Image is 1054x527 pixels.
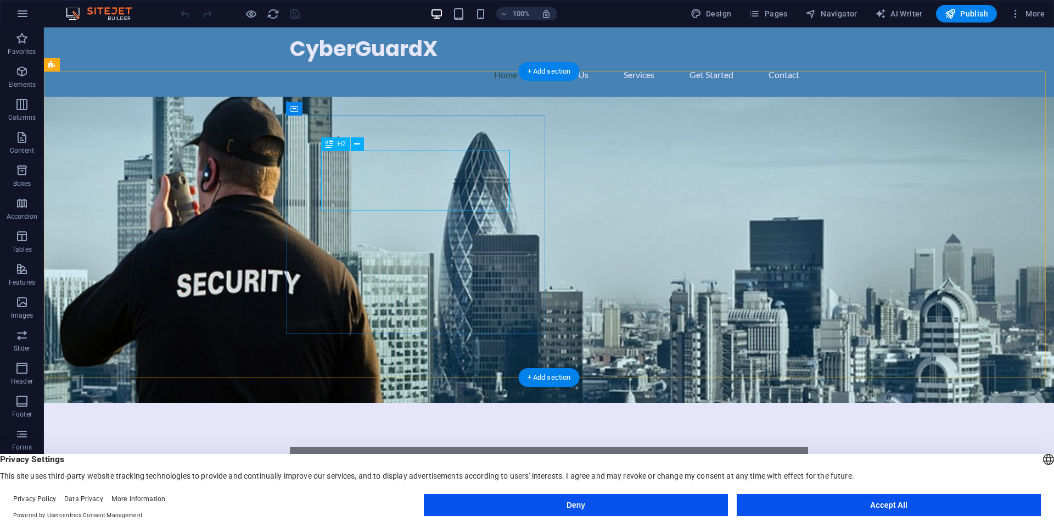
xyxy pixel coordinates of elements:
button: 2 [25,467,39,470]
button: Pages [744,5,792,23]
p: Boxes [13,179,31,188]
img: Editor Logo [63,7,145,20]
span: Pages [749,8,787,19]
span: More [1010,8,1045,19]
div: Design (Ctrl+Alt+Y) [686,5,736,23]
p: Columns [8,113,36,122]
div: + Add section [519,62,580,81]
button: Navigator [801,5,862,23]
div: + Add section [519,368,580,387]
i: Reload page [267,8,279,20]
i: On resize automatically adjust zoom level to fit chosen device. [541,9,551,19]
p: Content [10,146,34,155]
button: More [1006,5,1049,23]
button: 100% [496,7,535,20]
p: Images [11,311,33,320]
button: 1 [25,454,39,457]
button: 3 [25,480,39,483]
p: Forms [12,443,32,452]
button: AI Writer [871,5,927,23]
span: AI Writer [875,8,923,19]
p: Footer [12,410,32,419]
p: Header [11,377,33,386]
span: Navigator [805,8,857,19]
p: Elements [8,80,36,89]
p: Tables [12,245,32,254]
button: Click here to leave preview mode and continue editing [244,7,257,20]
p: Favorites [8,47,36,56]
button: reload [266,7,279,20]
span: Design [691,8,732,19]
p: Features [9,278,35,287]
span: Publish [945,8,988,19]
button: Design [686,5,736,23]
span: H2 [338,141,346,147]
p: Accordion [7,212,37,221]
button: Publish [936,5,997,23]
p: Slider [14,344,31,353]
h6: 100% [513,7,530,20]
